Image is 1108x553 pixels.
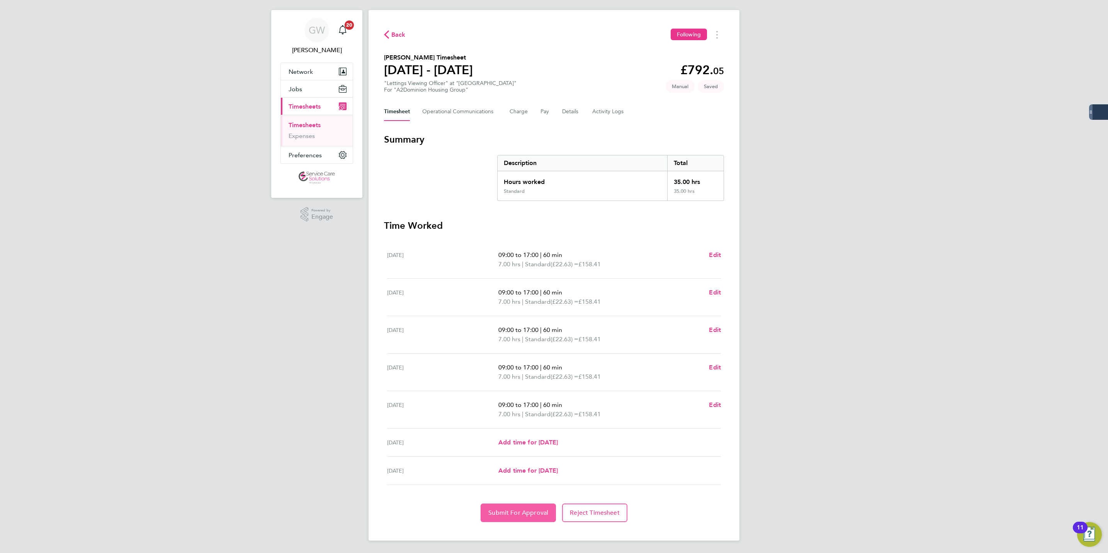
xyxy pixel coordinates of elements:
a: Edit [709,250,721,260]
div: [DATE] [387,288,498,306]
div: "Lettings Viewing Officer" at "[GEOGRAPHIC_DATA]" [384,80,517,93]
span: | [522,260,523,268]
button: Open Resource Center, 11 new notifications [1077,522,1102,547]
button: Timesheets Menu [710,29,724,41]
app-decimal: £792. [680,63,724,77]
nav: Main navigation [271,10,362,198]
span: | [540,289,542,296]
div: Timesheets [281,115,353,146]
span: 7.00 hrs [498,410,520,418]
span: | [540,326,542,334]
span: Network [289,68,313,75]
span: Engage [311,214,333,220]
section: Timesheet [384,133,724,522]
span: Standard [525,260,551,269]
span: 60 min [543,326,562,334]
span: 7.00 hrs [498,373,520,380]
a: 20 [335,18,350,43]
span: Back [391,30,406,39]
span: (£22.63) = [551,335,578,343]
span: 20 [345,20,354,30]
span: Edit [709,251,721,259]
span: Submit For Approval [488,509,548,517]
button: Following [671,29,707,40]
button: Operational Communications [422,102,497,121]
h3: Summary [384,133,724,146]
span: (£22.63) = [551,260,578,268]
div: [DATE] [387,400,498,419]
img: servicecare-logo-retina.png [299,172,335,184]
span: | [540,251,542,259]
div: 35.00 hrs [667,188,724,201]
span: Reject Timesheet [570,509,620,517]
span: 60 min [543,251,562,259]
div: [DATE] [387,466,498,475]
span: 09:00 to 17:00 [498,401,539,408]
span: Preferences [289,151,322,159]
div: Description [498,155,667,171]
span: Add time for [DATE] [498,439,558,446]
div: [DATE] [387,363,498,381]
span: Standard [525,410,551,419]
div: 11 [1077,527,1084,538]
span: This timesheet was manually created. [666,80,695,93]
span: Edit [709,401,721,408]
div: [DATE] [387,325,498,344]
span: | [522,410,523,418]
span: | [522,335,523,343]
a: Edit [709,288,721,297]
span: 09:00 to 17:00 [498,251,539,259]
span: £158.41 [578,260,601,268]
a: Edit [709,400,721,410]
span: | [540,364,542,371]
div: Summary [497,155,724,201]
span: Jobs [289,85,302,93]
span: Standard [525,297,551,306]
button: Charge [510,102,528,121]
div: [DATE] [387,250,498,269]
span: 60 min [543,289,562,296]
button: Details [562,102,580,121]
a: Edit [709,325,721,335]
button: Back [384,30,406,39]
span: George Westhead [280,46,353,55]
span: (£22.63) = [551,298,578,305]
span: Edit [709,289,721,296]
h1: [DATE] - [DATE] [384,62,473,78]
div: Hours worked [498,171,667,188]
button: Timesheet [384,102,410,121]
span: GW [309,25,325,35]
span: | [522,298,523,305]
span: Timesheets [289,103,321,110]
span: 09:00 to 17:00 [498,289,539,296]
a: Add time for [DATE] [498,466,558,475]
span: Edit [709,364,721,371]
span: 09:00 to 17:00 [498,326,539,334]
span: £158.41 [578,373,601,380]
span: (£22.63) = [551,410,578,418]
span: | [540,401,542,408]
span: 60 min [543,401,562,408]
a: Add time for [DATE] [498,438,558,447]
a: Go to home page [280,172,353,184]
button: Submit For Approval [481,504,556,522]
span: Standard [525,335,551,344]
span: Powered by [311,207,333,214]
a: GW[PERSON_NAME] [280,18,353,55]
button: Reject Timesheet [562,504,627,522]
button: Jobs [281,80,353,97]
a: Timesheets [289,121,321,129]
h3: Time Worked [384,219,724,232]
span: 7.00 hrs [498,335,520,343]
div: For "A2Dominion Housing Group" [384,87,517,93]
span: £158.41 [578,335,601,343]
button: Timesheets [281,98,353,115]
span: 7.00 hrs [498,298,520,305]
button: Preferences [281,146,353,163]
span: Following [677,31,701,38]
span: Standard [525,372,551,381]
span: £158.41 [578,410,601,418]
span: Edit [709,326,721,334]
span: £158.41 [578,298,601,305]
button: Activity Logs [592,102,625,121]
